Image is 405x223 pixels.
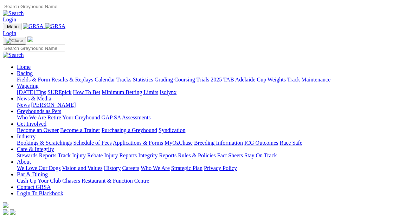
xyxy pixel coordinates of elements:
a: Greyhounds as Pets [17,108,61,114]
img: Search [3,10,24,17]
a: Privacy Policy [204,165,237,171]
a: Racing [17,70,33,76]
a: Retire Your Greyhound [47,114,100,120]
a: Login [3,17,16,22]
img: twitter.svg [10,209,15,215]
a: News [17,102,30,108]
a: Fact Sheets [217,152,243,158]
a: Become a Trainer [60,127,100,133]
a: Isolynx [160,89,176,95]
a: Login [3,30,16,36]
div: Get Involved [17,127,402,133]
a: Contact GRSA [17,184,51,190]
img: logo-grsa-white.png [3,202,8,208]
img: logo-grsa-white.png [27,37,33,42]
a: Fields & Form [17,77,50,83]
a: Careers [122,165,139,171]
a: Integrity Reports [138,152,176,158]
input: Search [3,3,65,10]
a: Care & Integrity [17,146,54,152]
a: [DATE] Tips [17,89,46,95]
div: Greyhounds as Pets [17,114,402,121]
a: Tracks [116,77,131,83]
a: Rules & Policies [178,152,216,158]
a: Calendar [95,77,115,83]
img: Search [3,52,24,58]
img: facebook.svg [3,209,8,215]
a: Become an Owner [17,127,59,133]
a: Chasers Restaurant & Function Centre [62,178,149,184]
a: How To Bet [73,89,101,95]
a: Cash Up Your Club [17,178,61,184]
a: Wagering [17,83,39,89]
a: Weights [268,77,286,83]
a: Login To Blackbook [17,190,63,196]
a: 2025 TAB Adelaide Cup [211,77,266,83]
a: GAP SA Assessments [102,114,151,120]
div: About [17,165,402,171]
a: History [104,165,121,171]
a: Who We Are [17,114,46,120]
img: GRSA [45,23,66,29]
a: Strategic Plan [171,165,202,171]
a: Breeding Information [194,140,243,146]
img: Close [6,38,23,44]
a: [PERSON_NAME] [31,102,76,108]
a: Stewards Reports [17,152,56,158]
a: Schedule of Fees [73,140,111,146]
a: Bar & Dining [17,171,48,177]
div: Industry [17,140,402,146]
a: Track Maintenance [287,77,330,83]
a: SUREpick [47,89,71,95]
a: Stay On Track [244,152,277,158]
div: Care & Integrity [17,152,402,159]
a: Race Safe [279,140,302,146]
div: Wagering [17,89,402,96]
a: Get Involved [17,121,46,127]
button: Toggle navigation [3,37,26,45]
a: Minimum Betting Limits [102,89,158,95]
a: Vision and Values [62,165,102,171]
a: Grading [155,77,173,83]
div: Bar & Dining [17,178,402,184]
a: Syndication [159,127,185,133]
a: Trials [196,77,209,83]
div: Racing [17,77,402,83]
a: Purchasing a Greyhound [102,127,157,133]
a: ICG Outcomes [244,140,278,146]
a: Home [17,64,31,70]
a: Track Injury Rebate [58,152,103,158]
a: Statistics [133,77,153,83]
a: We Love Our Dogs [17,165,60,171]
a: Industry [17,133,36,139]
a: Coursing [174,77,195,83]
input: Search [3,45,65,52]
a: About [17,159,31,165]
a: Injury Reports [104,152,137,158]
img: GRSA [23,23,44,29]
a: News & Media [17,96,51,101]
div: News & Media [17,102,402,108]
a: Bookings & Scratchings [17,140,72,146]
button: Toggle navigation [3,23,21,30]
a: Results & Replays [51,77,93,83]
span: Menu [7,24,19,29]
a: Applications & Forms [113,140,163,146]
a: MyOzChase [165,140,193,146]
a: Who We Are [141,165,170,171]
